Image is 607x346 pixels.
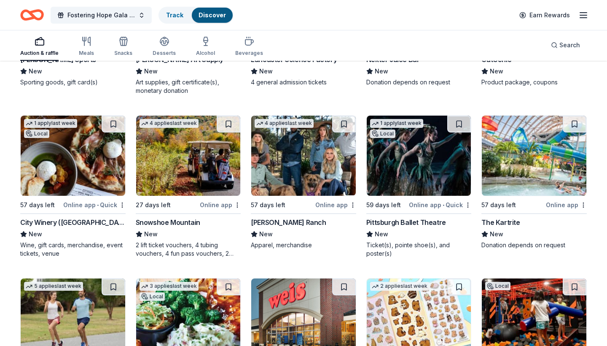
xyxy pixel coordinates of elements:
button: Alcohol [196,33,215,61]
div: 1 apply last week [370,119,423,128]
a: Image for Pittsburgh Ballet Theatre1 applylast weekLocal59 days leftOnline app•QuickPittsburgh Ba... [366,115,472,258]
button: Snacks [114,33,132,61]
span: New [490,66,503,76]
button: Meals [79,33,94,61]
div: Online app [546,200,587,210]
div: Online app Quick [409,200,471,210]
div: 57 days left [481,200,516,210]
img: Image for Kimes Ranch [251,116,356,196]
div: Local [24,130,49,138]
span: New [144,229,158,239]
div: Meals [79,50,94,57]
div: Apparel, merchandise [251,241,356,249]
img: Image for Snowshoe Mountain [136,116,241,196]
div: Snacks [114,50,132,57]
div: Donation depends on request [366,78,472,86]
div: Local [485,282,510,290]
img: Image for City Winery (Philadelphia) [21,116,125,196]
div: Online app [315,200,356,210]
span: Fostering Hope Gala 2025 [67,10,135,20]
div: [PERSON_NAME] Ranch [251,217,326,227]
div: 59 days left [366,200,401,210]
a: Home [20,5,44,25]
button: Search [544,37,587,54]
a: Discover [199,11,226,19]
span: Search [559,40,580,50]
div: Online app Quick [63,200,126,210]
span: • [443,202,444,208]
button: Beverages [235,33,263,61]
div: Alcohol [196,50,215,57]
div: 1 apply last week [24,119,77,128]
div: Product package, coupons [481,78,587,86]
a: Image for Kimes Ranch4 applieslast week57 days leftOnline app[PERSON_NAME] RanchNewApparel, merch... [251,115,356,249]
span: New [490,229,503,239]
div: 57 days left [20,200,55,210]
span: New [375,229,388,239]
button: Auction & raffle [20,33,59,61]
div: Online app [200,200,241,210]
div: 4 applies last week [140,119,199,128]
a: Image for The Kartrite57 days leftOnline appThe KartriteNewDonation depends on request [481,115,587,249]
div: 2 applies last week [370,282,429,291]
button: TrackDiscover [158,7,234,24]
div: Snowshoe Mountain [136,217,200,227]
div: Pittsburgh Ballet Theatre [366,217,446,227]
a: Earn Rewards [514,8,575,23]
div: Sporting goods, gift card(s) [20,78,126,86]
div: 3 applies last week [140,282,199,291]
div: Ticket(s), pointe shoe(s), and poster(s) [366,241,472,258]
div: 57 days left [251,200,285,210]
button: Desserts [153,33,176,61]
div: Local [370,130,395,138]
span: New [259,66,273,76]
div: Local [140,292,165,301]
span: New [144,66,158,76]
div: Auction & raffle [20,50,59,57]
div: 4 applies last week [255,119,314,128]
div: City Winery ([GEOGRAPHIC_DATA]) [20,217,126,227]
span: New [29,229,42,239]
div: 5 applies last week [24,282,83,291]
div: The Kartrite [481,217,520,227]
div: 27 days left [136,200,171,210]
img: Image for The Kartrite [482,116,586,196]
a: Track [166,11,183,19]
span: New [29,66,42,76]
a: Image for Snowshoe Mountain4 applieslast week27 days leftOnline appSnowshoe MountainNew2 lift tic... [136,115,241,258]
div: Wine, gift cards, merchandise, event tickets, venue [20,241,126,258]
div: Beverages [235,50,263,57]
img: Image for Pittsburgh Ballet Theatre [367,116,471,196]
div: Donation depends on request [481,241,587,249]
div: 2 lift ticket vouchers, 4 tubing vouchers, 4 fun pass vouchers, 2 bike park vouchers, 1 round of ... [136,241,241,258]
a: Image for City Winery (Philadelphia)1 applylast weekLocal57 days leftOnline app•QuickCity Winery ... [20,115,126,258]
span: New [375,66,388,76]
div: 4 general admission tickets [251,78,356,86]
button: Fostering Hope Gala 2025 [51,7,152,24]
div: Desserts [153,50,176,57]
div: Art supplies, gift certificate(s), monetary donation [136,78,241,95]
span: New [259,229,273,239]
span: • [97,202,99,208]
